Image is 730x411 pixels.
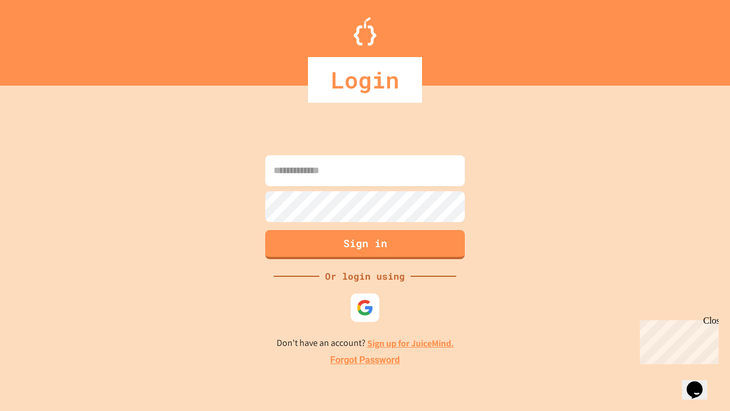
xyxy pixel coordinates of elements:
p: Don't have an account? [277,336,454,350]
div: Login [308,57,422,103]
img: google-icon.svg [356,299,374,316]
a: Forgot Password [330,353,400,367]
img: Logo.svg [354,17,376,46]
div: Or login using [319,269,411,283]
button: Sign in [265,230,465,259]
div: Chat with us now!Close [5,5,79,72]
a: Sign up for JuiceMind. [367,337,454,349]
iframe: chat widget [682,365,719,400]
iframe: chat widget [635,316,719,364]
